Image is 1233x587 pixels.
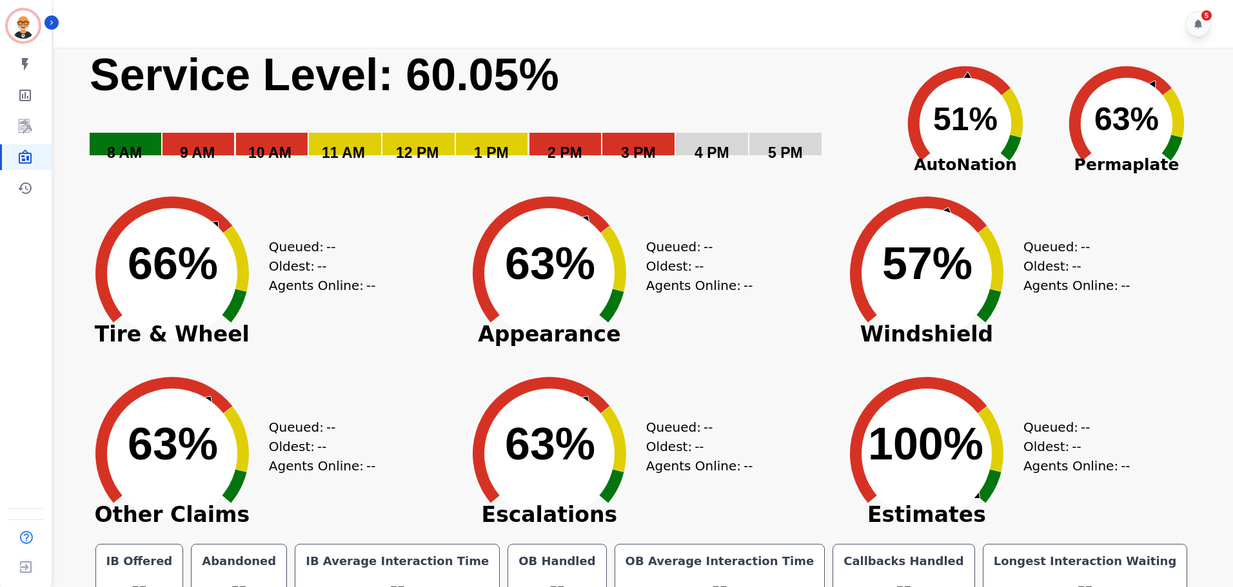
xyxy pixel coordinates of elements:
div: Queued: [646,418,743,437]
text: 5 PM [768,144,803,161]
div: Agents Online: [646,456,756,476]
div: Abandoned [199,552,279,570]
text: 63% [505,238,595,289]
span: -- [326,237,335,256]
span: -- [1081,237,1090,256]
span: -- [1072,256,1081,276]
span: -- [1072,437,1081,456]
div: IB Average Interaction Time [303,552,491,570]
text: 57% [882,238,972,289]
span: Appearance [453,328,646,341]
text: 51% [933,101,998,137]
svg: Service Level: 0% [88,48,882,180]
span: Escalations [453,508,646,521]
span: -- [317,256,326,276]
span: -- [695,256,704,276]
div: Longest Interaction Waiting [991,552,1179,570]
div: OB Handled [516,552,598,570]
span: AutoNation [885,153,1046,177]
div: Oldest: [269,256,366,276]
span: -- [704,418,713,437]
span: -- [1081,418,1090,437]
span: Permaplate [1046,153,1207,177]
span: -- [704,237,713,256]
span: -- [1121,276,1130,295]
span: -- [744,276,753,295]
div: Oldest: [1023,256,1120,276]
span: -- [1121,456,1130,476]
span: -- [326,418,335,437]
text: 63% [505,419,595,469]
div: Oldest: [646,256,743,276]
div: Callbacks Handled [841,552,967,570]
span: -- [695,437,704,456]
text: 3 PM [621,144,656,161]
text: 8 AM [107,144,142,161]
text: 100% [868,419,983,469]
div: 5 [1201,10,1212,21]
span: Estimates [830,508,1023,521]
text: 4 PM [695,144,729,161]
span: -- [744,456,753,476]
span: -- [366,276,375,295]
div: OB Average Interaction Time [623,552,817,570]
div: Oldest: [1023,437,1120,456]
text: 9 AM [180,144,215,161]
div: Agents Online: [1023,456,1133,476]
text: 66% [128,238,218,289]
span: Other Claims [75,508,269,521]
div: Oldest: [269,437,366,456]
span: Windshield [830,328,1023,341]
div: Agents Online: [646,276,756,295]
text: 1 PM [474,144,509,161]
span: -- [366,456,375,476]
text: 11 AM [322,144,365,161]
div: Oldest: [646,437,743,456]
div: Queued: [1023,237,1120,256]
div: Queued: [646,237,743,256]
img: Bordered avatar [8,10,39,41]
div: Agents Online: [269,276,379,295]
span: -- [317,437,326,456]
div: Queued: [269,237,366,256]
div: Queued: [269,418,366,437]
div: Agents Online: [1023,276,1133,295]
text: 63% [1094,101,1159,137]
span: Tire & Wheel [75,328,269,341]
text: 2 PM [547,144,582,161]
text: Service Level: 60.05% [90,50,559,100]
div: IB Offered [104,552,175,570]
div: Agents Online: [269,456,379,476]
text: 63% [128,419,218,469]
text: 10 AM [248,144,291,161]
div: Queued: [1023,418,1120,437]
text: 12 PM [396,144,439,161]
